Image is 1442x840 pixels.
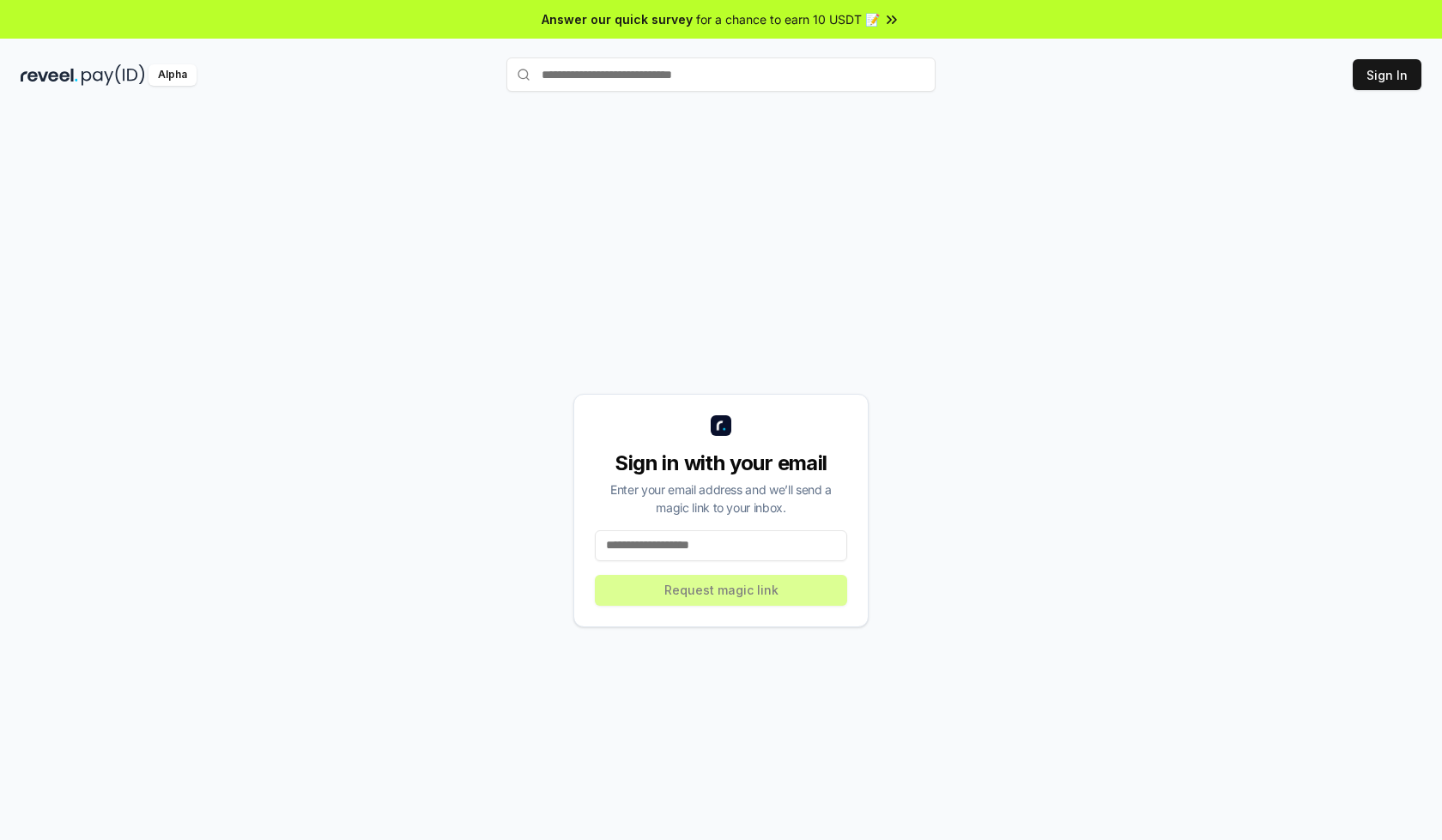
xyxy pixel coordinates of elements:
[21,64,78,86] img: reveel_dark
[1353,59,1421,90] button: Sign In
[595,450,847,477] div: Sign in with your email
[711,415,731,436] img: logo_small
[148,64,197,86] div: Alpha
[595,480,847,517] div: Enter your email address and we’ll send a magic link to your inbox.
[82,64,145,86] img: pay_id
[542,10,693,28] span: Answer our quick survey
[696,10,880,28] span: for a chance to earn 10 USDT 📝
